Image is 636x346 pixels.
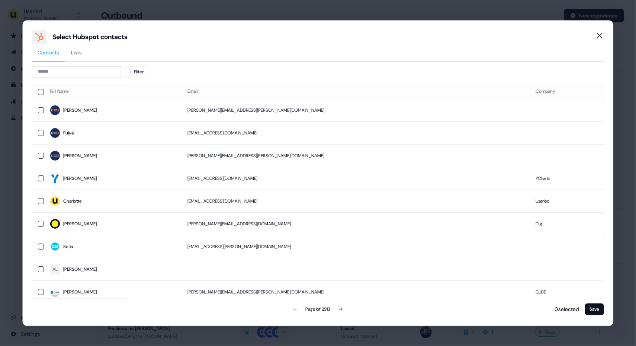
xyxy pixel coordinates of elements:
[552,305,579,313] p: 0 selected
[64,198,82,205] div: Charlotte
[71,49,82,56] span: Lists
[53,32,128,41] div: Select Hubspot contacts
[182,235,530,258] td: [EMAIL_ADDRESS][PERSON_NAME][DOMAIN_NAME]
[530,190,604,213] td: Userled
[53,266,58,273] div: AL
[64,266,97,273] div: [PERSON_NAME]
[182,281,530,304] td: [PERSON_NAME][EMAIL_ADDRESS][PERSON_NAME][DOMAIN_NAME]
[182,99,530,122] td: [PERSON_NAME][EMAIL_ADDRESS][PERSON_NAME][DOMAIN_NAME]
[124,66,150,78] button: Filter
[182,213,530,235] td: [PERSON_NAME][EMAIL_ADDRESS][DOMAIN_NAME]
[64,152,97,160] div: [PERSON_NAME]
[64,130,74,137] div: Fulya
[182,84,530,99] th: Email
[64,243,73,251] div: Sofia
[64,289,97,296] div: [PERSON_NAME]
[585,303,604,315] button: Save
[182,145,530,167] td: [PERSON_NAME][EMAIL_ADDRESS][PERSON_NAME][DOMAIN_NAME]
[305,305,330,313] div: Page 1 of 2913
[592,28,607,43] button: Close
[182,122,530,145] td: [EMAIL_ADDRESS][DOMAIN_NAME]
[44,84,182,99] th: Full Name
[530,84,604,99] th: Company
[64,220,97,228] div: [PERSON_NAME]
[182,167,530,190] td: [EMAIL_ADDRESS][DOMAIN_NAME]
[64,175,97,182] div: [PERSON_NAME]
[530,167,604,190] td: YCharts
[530,281,604,304] td: CUBE
[38,49,60,56] span: Contacts
[182,190,530,213] td: [EMAIL_ADDRESS][DOMAIN_NAME]
[530,213,604,235] td: Dig
[64,107,97,114] div: [PERSON_NAME]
